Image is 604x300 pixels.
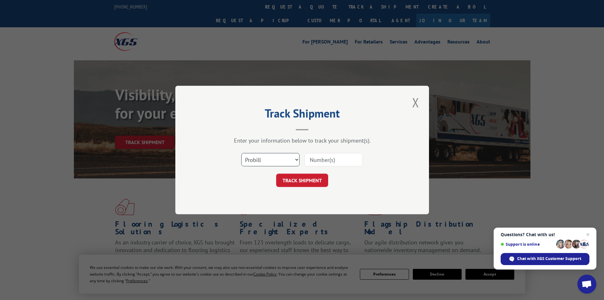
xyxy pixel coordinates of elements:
[501,232,589,237] span: Questions? Chat with us!
[207,109,397,121] h2: Track Shipment
[517,256,581,262] span: Chat with XGS Customer Support
[207,137,397,144] div: Enter your information below to track your shipment(s).
[304,153,363,166] input: Number(s)
[501,242,554,247] span: Support is online
[410,94,421,111] button: Close modal
[276,174,328,187] button: TRACK SHIPMENT
[577,275,596,294] a: Open chat
[501,253,589,265] span: Chat with XGS Customer Support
